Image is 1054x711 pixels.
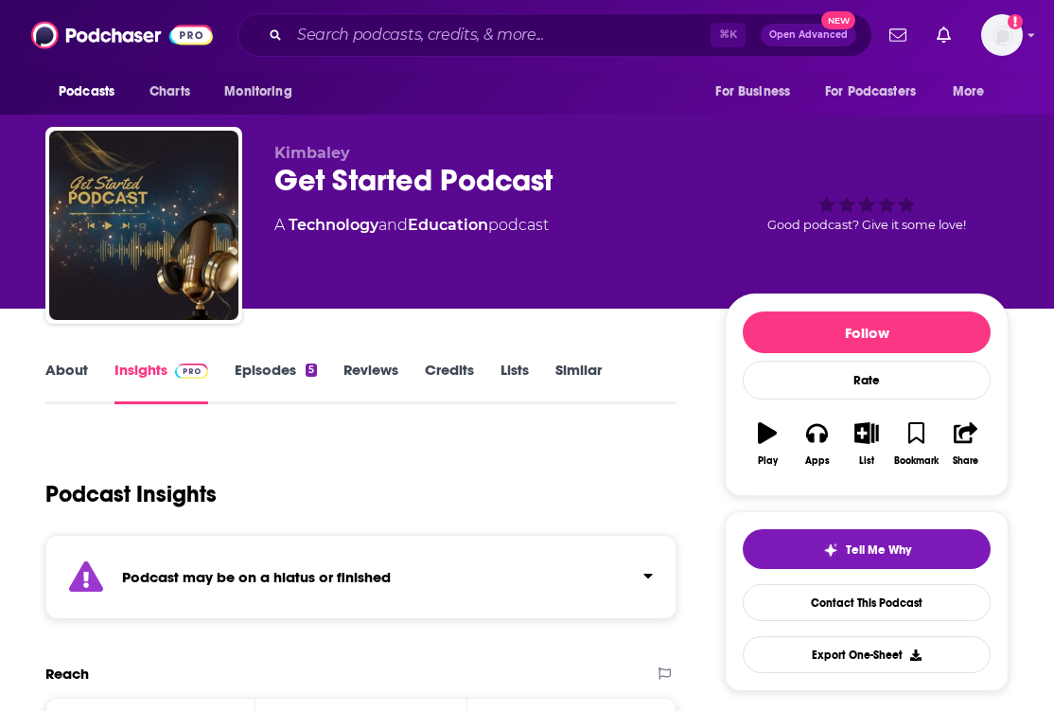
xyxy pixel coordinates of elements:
[274,214,549,237] div: A podcast
[211,74,316,110] button: open menu
[846,542,911,558] span: Tell Me Why
[702,74,814,110] button: open menu
[45,480,217,508] h1: Podcast Insights
[45,535,676,619] section: Click to expand status details
[49,131,238,320] img: Get Started Podcast
[408,216,488,234] a: Education
[137,74,202,110] a: Charts
[953,455,978,467] div: Share
[274,144,350,162] span: Kimbaley
[813,74,943,110] button: open menu
[290,20,711,50] input: Search podcasts, credits, & more...
[237,13,872,57] div: Search podcasts, credits, & more...
[758,455,778,467] div: Play
[224,79,291,105] span: Monitoring
[823,542,838,558] img: tell me why sparkle
[981,14,1023,56] span: Logged in as cmand-c
[114,361,208,404] a: InsightsPodchaser Pro
[289,216,378,234] a: Technology
[1008,14,1023,29] svg: Add a profile image
[501,361,529,404] a: Lists
[882,19,914,51] a: Show notifications dropdown
[941,410,991,478] button: Share
[743,636,991,673] button: Export One-Sheet
[821,11,855,29] span: New
[981,14,1023,56] img: User Profile
[981,14,1023,56] button: Show profile menu
[59,79,114,105] span: Podcasts
[45,361,88,404] a: About
[825,79,916,105] span: For Podcasters
[711,23,746,47] span: ⌘ K
[891,410,940,478] button: Bookmark
[743,361,991,400] div: Rate
[45,665,89,683] h2: Reach
[743,529,991,569] button: tell me why sparkleTell Me Why
[235,361,317,404] a: Episodes5
[175,364,208,379] img: Podchaser Pro
[149,79,190,105] span: Charts
[725,144,1009,261] div: Good podcast? Give it some love!
[378,216,408,234] span: and
[929,19,958,51] a: Show notifications dropdown
[743,584,991,621] a: Contact This Podcast
[859,455,874,467] div: List
[842,410,891,478] button: List
[31,17,213,53] img: Podchaser - Follow, Share and Rate Podcasts
[792,410,841,478] button: Apps
[715,79,790,105] span: For Business
[45,74,139,110] button: open menu
[743,410,792,478] button: Play
[555,361,602,404] a: Similar
[425,361,474,404] a: Credits
[940,74,1009,110] button: open menu
[953,79,985,105] span: More
[306,364,317,377] div: 5
[743,311,991,353] button: Follow
[343,361,398,404] a: Reviews
[122,568,391,586] strong: Podcast may be on a hiatus or finished
[894,455,939,467] div: Bookmark
[761,24,856,46] button: Open AdvancedNew
[805,455,830,467] div: Apps
[769,30,848,40] span: Open Advanced
[767,218,966,232] span: Good podcast? Give it some love!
